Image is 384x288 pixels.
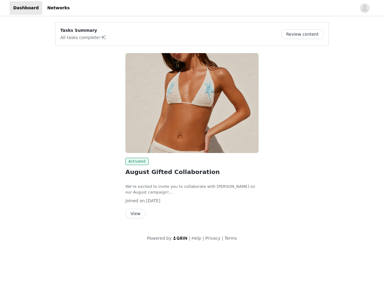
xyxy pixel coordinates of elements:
span: | [202,236,204,241]
span: | [189,236,190,241]
span: Joined on [125,198,145,203]
h2: August Gifted Collaboration [125,167,259,176]
a: Networks [43,1,73,15]
a: Privacy [205,236,220,241]
p: Tasks Summary [60,27,106,34]
p: All tasks complete! [60,34,106,41]
a: Dashboard [10,1,42,15]
span: | [222,236,223,241]
button: Review content [281,29,324,39]
p: We’re excited to invite you to collaborate with [PERSON_NAME] on our August campaign! [125,184,259,195]
div: avatar [362,3,367,13]
button: View [125,209,145,218]
img: Peppermayo USA [125,53,259,153]
span: Activated [125,158,148,165]
span: Powered by [147,236,171,241]
a: Terms [224,236,237,241]
a: Help [192,236,201,241]
a: View [125,211,145,216]
img: logo [173,236,188,240]
span: [DATE] [146,198,160,203]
